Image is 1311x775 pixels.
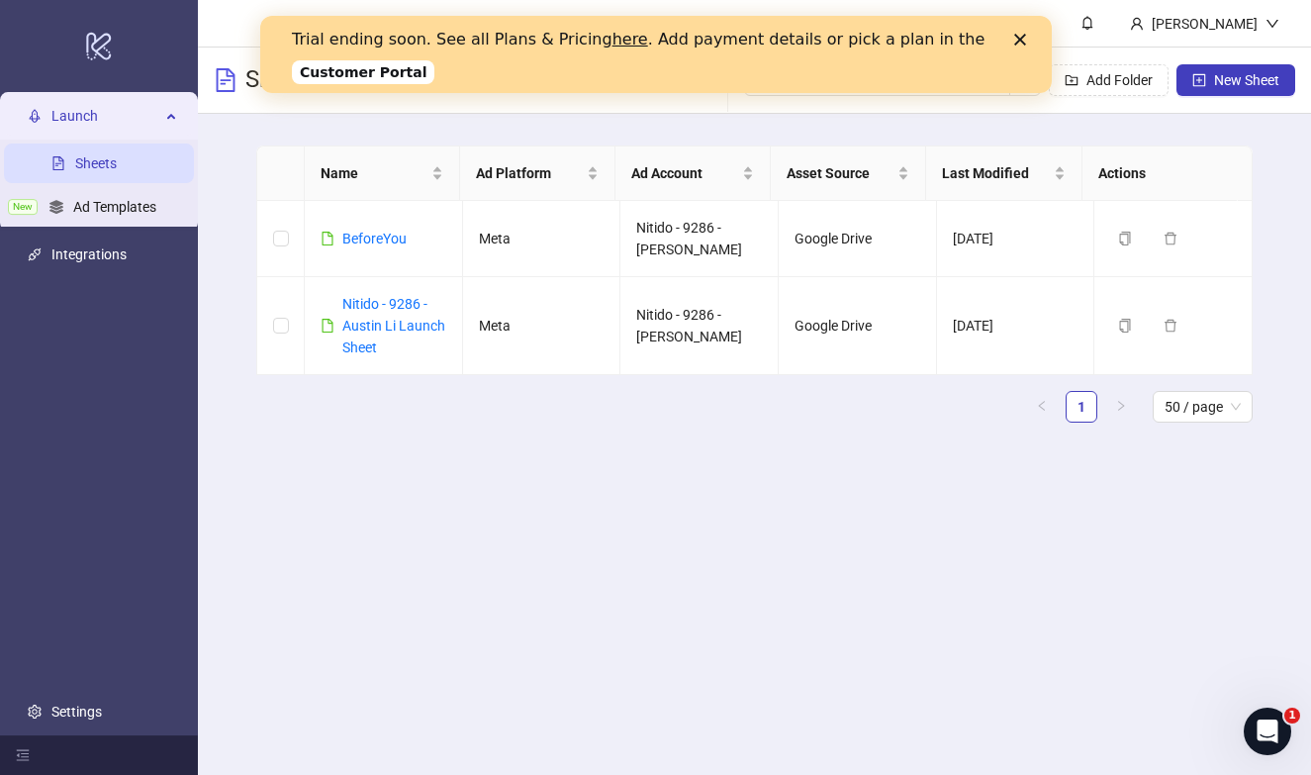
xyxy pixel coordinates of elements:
[1065,73,1078,87] span: folder-add
[779,277,937,375] td: Google Drive
[1080,16,1094,30] span: bell
[1164,319,1177,333] span: delete
[260,16,1052,93] iframe: Intercom live chat banner
[1153,391,1253,423] div: Page Size
[51,246,127,262] a: Integrations
[1105,391,1137,423] li: Next Page
[1026,391,1058,423] button: left
[1036,400,1048,412] span: left
[321,162,427,184] span: Name
[1130,17,1144,31] span: user
[1105,391,1137,423] button: right
[342,231,407,246] a: BeforeYou
[937,277,1095,375] td: [DATE]
[779,201,937,277] td: Google Drive
[1086,72,1153,88] span: Add Folder
[1244,708,1291,755] iframe: Intercom live chat
[754,18,774,30] div: Close
[51,704,102,720] a: Settings
[1026,391,1058,423] li: Previous Page
[1284,708,1300,724] span: 1
[1265,17,1279,31] span: down
[620,201,779,277] td: Nitido - 9286 - [PERSON_NAME]
[1192,73,1206,87] span: plus-square
[463,201,621,277] td: Meta
[321,319,334,333] span: file
[476,162,583,184] span: Ad Platform
[1066,391,1097,423] li: 1
[28,109,42,123] span: rocket
[75,155,117,171] a: Sheets
[73,199,156,215] a: Ad Templates
[1176,64,1295,96] button: New Sheet
[1214,72,1279,88] span: New Sheet
[620,277,779,375] td: Nitido - 9286 - [PERSON_NAME]
[51,96,160,136] span: Launch
[463,277,621,375] td: Meta
[615,146,771,201] th: Ad Account
[1118,319,1132,333] span: copy
[771,146,926,201] th: Asset Source
[942,162,1049,184] span: Last Modified
[305,146,460,201] th: Name
[1164,232,1177,245] span: delete
[214,68,237,92] span: file-text
[937,201,1095,277] td: [DATE]
[787,162,893,184] span: Asset Source
[1082,146,1238,201] th: Actions
[926,146,1081,201] th: Last Modified
[321,232,334,245] span: file
[342,296,445,355] a: Nitido - 9286 - Austin Li Launch Sheet
[16,748,30,762] span: menu-fold
[631,162,738,184] span: Ad Account
[1049,64,1169,96] button: Add Folder
[1118,232,1132,245] span: copy
[1165,392,1241,422] span: 50 / page
[1067,392,1096,422] a: 1
[1144,13,1265,35] div: [PERSON_NAME]
[460,146,615,201] th: Ad Platform
[1115,400,1127,412] span: right
[245,64,318,96] h3: Sheets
